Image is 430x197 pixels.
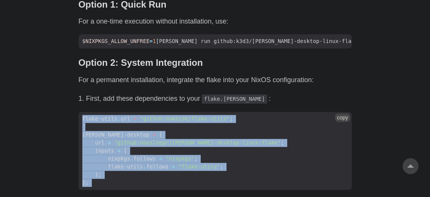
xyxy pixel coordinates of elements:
[130,156,133,162] span: .
[172,164,175,170] span: =
[117,148,120,154] span: =
[220,164,223,170] span: ;
[79,75,352,86] p: For a permanent installation, integrate the flake into your NixOS configuration:
[79,16,352,27] p: For a one-time execution without installation, use:
[117,116,120,122] span: .
[134,116,137,122] span: =
[159,132,162,138] span: {
[153,38,156,44] span: 1
[202,95,268,104] code: flake.[PERSON_NAME]
[178,164,220,170] span: "flake-utils"
[124,148,127,154] span: {
[403,158,419,174] a: go to top
[108,140,111,146] span: =
[108,164,143,170] span: flake-utils
[165,156,194,162] span: "nixpkgs"
[95,148,114,154] span: inputs
[143,164,146,170] span: .
[335,114,350,122] button: copy
[159,156,162,162] span: =
[121,116,130,122] span: url
[140,116,230,122] span: "github:numtide/flake-utils"
[95,140,104,146] span: url
[150,38,153,44] span: =
[79,58,352,69] h3: Option 2: System Integration
[82,116,118,122] span: flake-utils
[230,116,233,122] span: ;
[114,140,281,146] span: "github:nonsleepr/[PERSON_NAME]-desktop-linux-flake"
[194,156,197,162] span: ;
[134,156,156,162] span: follows
[146,164,169,170] span: follows
[85,38,150,44] span: NIXPKGS_ALLOW_UNFREE
[95,172,101,178] span: };
[82,180,89,186] span: };
[79,38,391,46] span: $ [PERSON_NAME] run github:k3d3/[PERSON_NAME]-desktop-linux-flake --impure
[108,156,130,162] span: nixpkgs
[153,132,156,138] span: =
[82,132,150,138] span: [PERSON_NAME]-desktop
[86,94,352,105] li: First, add these dependencies to your :
[281,140,284,146] span: ;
